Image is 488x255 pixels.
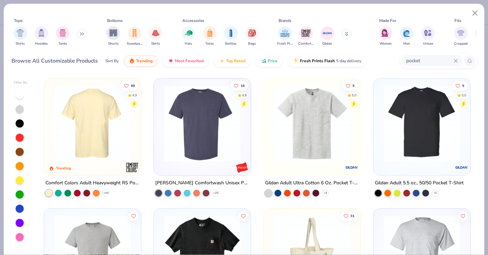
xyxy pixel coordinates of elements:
[245,26,259,46] div: filter for Bags
[14,26,27,46] div: filter for Shirts
[277,41,293,46] span: Fresh Prints
[241,84,245,87] span: 16
[454,161,468,174] img: Gildan logo
[127,41,142,46] span: Sweatpants
[379,26,392,46] div: filter for Women
[56,26,69,46] button: filter button
[45,179,140,187] div: Comfort Colors Adult Heavyweight RS Pocket T-Shirt
[58,41,67,46] span: Tanks
[133,93,137,98] div: 4.9
[293,58,299,64] img: flash.gif
[127,26,142,46] button: filter button
[454,18,461,24] div: Fits
[182,26,195,46] button: filter button
[51,85,134,162] img: f2707318-0607-4e9d-8b72-fe22b32ef8d9
[224,26,238,46] button: filter button
[224,26,238,46] div: filter for Bottles
[242,93,247,98] div: 4.8
[324,191,327,195] span: + 9
[59,29,66,37] img: Tanks Image
[56,26,69,46] div: filter for Tanks
[16,41,25,46] span: Shirts
[203,26,217,46] div: filter for Totes
[12,57,98,65] div: Browse All Customizable Products
[298,26,314,46] div: filter for Comfort Colors
[298,26,314,46] button: filter button
[280,28,290,38] img: Fresh Prints Image
[322,28,332,38] img: Gildan Image
[149,26,162,46] button: filter button
[352,84,354,87] span: 5
[256,55,283,67] button: Price
[462,93,466,98] div: 5.0
[458,211,468,221] button: Like
[245,26,259,46] button: filter button
[175,58,204,64] span: Most Favorited
[205,41,214,46] span: Totes
[452,81,468,90] button: Like
[403,41,410,46] span: Men
[185,41,192,46] span: Hats
[35,26,48,46] div: filter for Hoodies
[106,26,120,46] button: filter button
[469,7,482,20] button: Close
[103,191,108,195] span: + 44
[149,26,162,46] div: filter for Skirts
[219,58,225,64] img: TopRated.gif
[382,29,389,37] img: Women Image
[213,191,218,195] span: + 20
[321,26,334,46] div: filter for Gildan
[288,55,366,67] button: Fresh Prints Flash5 day delivery
[457,29,465,37] img: Cropped Image
[206,29,213,37] img: Totes Image
[322,41,332,46] span: Gildan
[225,41,237,46] span: Bottles
[129,211,139,221] button: Like
[151,41,160,46] span: Skirts
[423,41,433,46] span: Unisex
[35,26,48,46] button: filter button
[203,26,217,46] button: filter button
[421,26,435,46] button: filter button
[301,28,311,38] img: Comfort Colors Image
[375,179,464,187] div: Gildan Adult 5.5 oz., 50/50 Pocket T-Shirt
[380,85,464,162] img: f5eec0e1-d4f5-4763-8e76-d25e830d2ec3
[125,161,139,174] img: Comfort Colors logo
[336,57,361,65] span: 5 day delivery
[406,57,454,65] input: Try "T-Shirt"
[268,58,278,64] span: Price
[400,26,413,46] div: filter for Men
[161,85,244,162] img: 78db37c0-31cc-44d6-8192-6ab3c71569ee
[105,58,119,64] div: Sort By
[277,26,293,46] div: filter for Fresh Prints
[239,211,248,221] button: Like
[270,85,354,162] img: 77eabb68-d7c7-41c9-adcb-b25d48f707fa
[248,41,256,46] span: Bags
[182,18,204,24] div: Accessories
[433,191,437,195] span: + 5
[127,26,142,46] div: filter for Sweatpants
[124,55,158,67] button: Trending
[279,18,291,24] div: Brands
[107,18,123,24] div: Bottoms
[353,85,437,162] img: 076a6800-1c05-4101-8251-94cfc6c3c6f0
[226,58,245,64] span: Top Rated
[35,41,48,46] span: Hoodies
[163,55,209,67] button: Most Favorited
[248,29,256,37] img: Bags Image
[106,26,120,46] div: filter for Shorts
[121,81,139,90] button: Like
[230,81,248,90] button: Like
[185,29,192,37] img: Hats Image
[352,93,357,98] div: 5.0
[108,41,119,46] span: Shorts
[403,29,410,37] img: Men Image
[129,58,135,64] img: trending.gif
[379,18,396,24] div: Made For
[454,26,468,46] button: filter button
[109,29,117,37] img: Shorts Image
[136,58,152,64] span: Trending
[14,18,23,24] div: Tops
[235,161,249,174] img: Hanes logo
[298,41,314,46] span: Comfort Colors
